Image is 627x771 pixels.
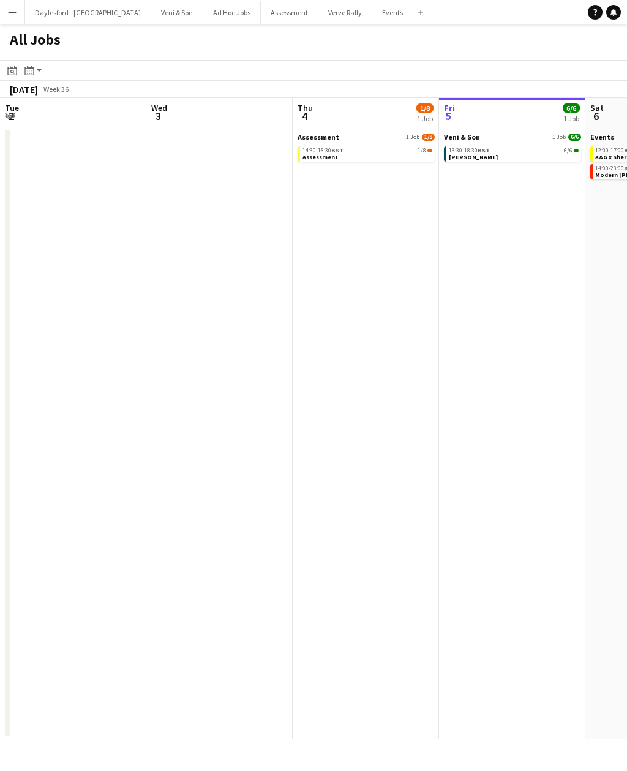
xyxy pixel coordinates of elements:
span: 3 [149,109,167,123]
span: 6 [588,109,604,123]
span: 6/6 [574,149,579,152]
button: Veni & Son [151,1,203,24]
span: 1 Job [406,134,419,141]
div: 1 Job [563,114,579,123]
span: 6/6 [564,148,573,154]
button: Daylesford - [GEOGRAPHIC_DATA] [25,1,151,24]
span: E.J. Churchill [449,153,498,161]
span: 6/6 [568,134,581,141]
button: Events [372,1,413,24]
a: Assessment1 Job1/8 [298,132,435,141]
span: Tue [5,102,19,113]
button: Ad Hoc Jobs [203,1,261,24]
span: Events [590,132,614,141]
span: Week 36 [40,85,71,94]
div: Veni & Son1 Job6/613:30-18:30BST6/6[PERSON_NAME] [444,132,581,164]
div: 1 Job [417,114,433,123]
span: 4 [296,109,313,123]
span: 13:30-18:30 [449,148,490,154]
div: Assessment1 Job1/814:30-18:30BST1/8Assessment [298,132,435,164]
a: 14:30-18:30BST1/8Assessment [302,146,432,160]
span: 6/6 [563,103,580,113]
span: Fri [444,102,455,113]
span: 1/8 [418,148,426,154]
button: Verve Rally [318,1,372,24]
span: 5 [442,109,455,123]
div: [DATE] [10,83,38,96]
span: BST [331,146,344,154]
span: Veni & Son [444,132,480,141]
span: 1 Job [552,134,566,141]
span: Wed [151,102,167,113]
a: Veni & Son1 Job6/6 [444,132,581,141]
span: Thu [298,102,313,113]
span: 14:30-18:30 [302,148,344,154]
span: Assessment [302,153,338,161]
span: 1/8 [416,103,434,113]
span: 1/8 [422,134,435,141]
span: 1/8 [427,149,432,152]
button: Assessment [261,1,318,24]
span: BST [478,146,490,154]
span: 2 [3,109,19,123]
span: Assessment [298,132,339,141]
a: 13:30-18:30BST6/6[PERSON_NAME] [449,146,579,160]
span: Sat [590,102,604,113]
